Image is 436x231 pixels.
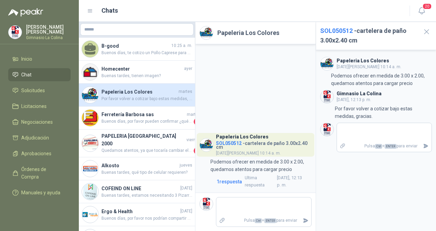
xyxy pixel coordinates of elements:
img: Company Logo [200,138,213,151]
label: Adjuntar archivos [337,140,349,152]
img: Company Logo [320,123,334,136]
p: Pulsa + para enviar [228,215,300,227]
a: Aprobaciones [8,147,71,160]
a: Licitaciones [8,100,71,113]
span: Buenas tardes, tienen imagen? [101,73,192,79]
span: [DATE], 12:13 p. m. [245,174,310,189]
a: Inicio [8,52,71,65]
img: Company Logo [320,57,334,70]
span: Aprobaciones [21,150,51,157]
img: Company Logo [82,135,98,151]
img: Company Logo [82,183,98,200]
button: Enviar [300,215,311,227]
span: Negociaciones [21,118,53,126]
p: [PERSON_NAME] [PERSON_NAME] [26,25,71,34]
span: Ctrl [375,144,382,149]
h2: Papeleria Los Colores [217,28,279,38]
p: Pulsa + para enviar [348,140,420,152]
h2: - cartelera de paño 3.00x2.40 cm [320,26,417,46]
span: Manuales y ayuda [21,189,60,196]
span: ayer [184,65,192,72]
h4: Ferretería Barbosa sas [101,111,185,118]
button: 20 [415,5,428,17]
a: Company LogoAlkostojuevesBuenas tardes, qué tipo de celular requieren? [79,157,195,180]
span: Buenas tardes, estamos necesitando 3 Pizarras móvil magnética de doble cara VIZ-PRO, marco y sopo... [101,192,192,199]
a: Company LogoFerretería Barbosa sasmartesBuenos días, por favor pueden confirmar ¿qué medida y qué... [79,107,195,130]
h4: PAPELERIA [GEOGRAPHIC_DATA] 2000 [101,132,185,147]
span: [DATE] [180,208,192,215]
span: [DATE][PERSON_NAME] 10:14 a. m. [216,151,281,156]
h4: Alkosto [101,162,178,169]
img: Company Logo [200,26,213,39]
span: Ctrl [255,218,262,223]
img: Company Logo [200,197,213,210]
span: Buenos días, por favor pueden confirmar ¿qué medida y qué tipo [PERSON_NAME] necesitan? [101,118,192,125]
p: Podemos ofrecer en medida de 3.00 x 2.00, quedamos atentos para cargar precio [331,72,432,87]
h4: Homecenter [101,65,183,73]
span: Quedamos atentos, ya que tocaría cambiar el precio [101,147,192,154]
a: Adjudicación [8,131,71,144]
span: Por favor volver a cotizar bajo estas medidas, gracias. [101,96,192,102]
h4: Ergo & Health [101,208,179,215]
a: Company LogoPapeleria Los ColoresmartesPor favor volver a cotizar bajo estas medidas, gracias. [79,84,195,107]
span: SOL050512 [216,141,242,146]
span: Licitaciones [21,102,47,110]
h4: Papeleria Los Colores [101,88,177,96]
a: Company LogoErgo & Health[DATE]Buenos días, por favor nos podrían compartir estatura y peso del p... [79,203,195,226]
img: Company Logo [82,206,98,223]
p: Por favor volver a cotizar bajo estas medidas, gracias. [335,105,432,120]
span: Buenas tardes, qué tipo de celular requieren? [101,169,192,176]
a: Company LogoHomecenterayerBuenas tardes, tienen imagen? [79,61,195,84]
span: ENTER [264,218,276,223]
label: Adjuntar archivos [216,215,228,227]
span: Solicitudes [21,87,45,94]
img: Company Logo [82,64,98,80]
span: Adjudicación [21,134,49,142]
p: Podemos ofrecer en medida de 3.00 x 2.00, quedamos atentos para cargar precio [210,158,311,173]
span: [DATE] [180,185,192,192]
span: 3 [194,147,201,154]
a: Negociaciones [8,115,71,129]
button: Enviar [420,140,432,152]
span: Buenos días, te cotizo un Pollo Caprese para el almuerzo y y Ciabatta de pollo o Carne para el re... [101,50,192,56]
span: SOL050512 [320,27,353,34]
span: [DATE][PERSON_NAME] 10:14 a. m. [337,64,401,69]
h4: B-good [101,42,170,50]
span: martes [187,111,201,118]
span: Inicio [21,55,32,63]
span: 1 respuesta [217,178,242,185]
span: martes [179,88,192,95]
h3: Papeleria Los Colores [337,59,389,63]
span: Chat [21,71,32,78]
img: Company Logo [9,26,22,39]
h4: COFEIND ON LINE [101,185,179,192]
h3: Gimnasio La Colina [337,92,381,96]
span: jueves [180,162,192,169]
h4: - cartelera de paño 3.00x2.40 cm [216,139,312,149]
span: viernes [186,137,201,143]
h1: Chats [101,6,118,15]
p: Gimnasio La Colina [26,36,71,40]
img: Logo peakr [8,8,43,16]
span: Ultima respuesta [245,174,276,189]
a: 1respuestaUltima respuesta[DATE], 12:13 p. m. [215,174,312,189]
a: B-good10:25 a. m.Buenos días, te cotizo un Pollo Caprese para el almuerzo y y Ciabatta de pollo o... [79,38,195,61]
a: Manuales y ayuda [8,186,71,199]
span: Órdenes de Compra [21,166,64,181]
a: Company LogoPAPELERIA [GEOGRAPHIC_DATA] 2000viernesQuedamos atentos, ya que tocaría cambiar el pr... [79,130,195,157]
span: Buenos días, por favor nos podrían compartir estatura y peso del paciente. [101,215,192,222]
span: [DATE], 12:13 p. m. [337,97,371,102]
span: 20 [422,3,432,10]
img: Company Logo [82,110,98,126]
h3: Papeleria Los Colores [216,135,268,139]
a: Órdenes de Compra [8,163,71,183]
a: Chat [8,68,71,81]
a: Company LogoCOFEIND ON LINE[DATE]Buenas tardes, estamos necesitando 3 Pizarras móvil magnética de... [79,180,195,203]
span: ENTER [385,144,397,149]
span: 1 [194,118,201,125]
img: Company Logo [82,87,98,103]
a: Solicitudes [8,84,71,97]
img: Company Logo [82,160,98,177]
span: 10:25 a. m. [171,42,192,49]
img: Company Logo [320,90,334,103]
